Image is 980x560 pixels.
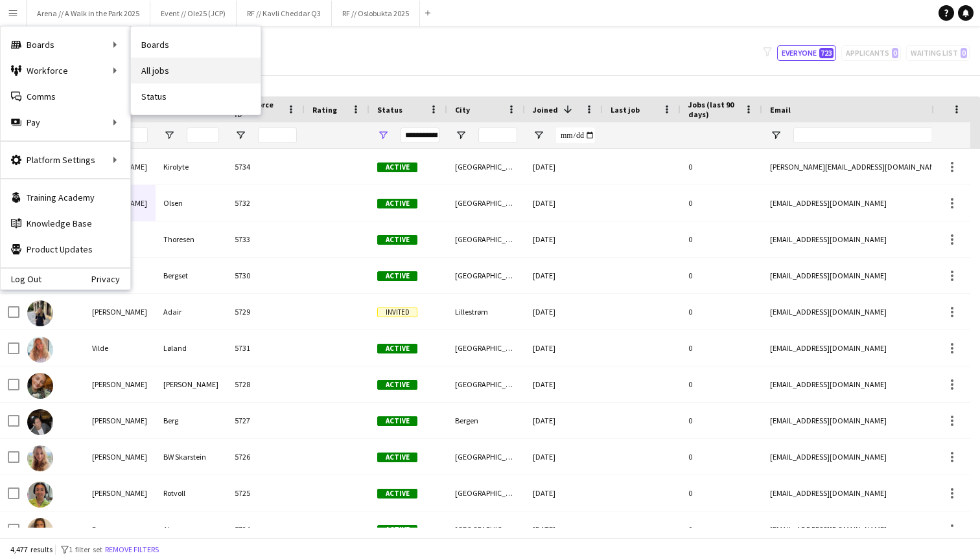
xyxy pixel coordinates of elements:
input: Last Name Filter Input [187,128,219,143]
span: Active [377,162,417,172]
span: Active [377,271,417,281]
div: 0 [681,330,762,366]
div: [PERSON_NAME] [84,403,156,438]
a: All jobs [131,58,261,84]
span: Jobs (last 90 days) [688,100,739,119]
div: [DATE] [525,475,603,511]
span: Active [377,380,417,390]
a: Training Academy [1,185,130,210]
img: Maria Rotvoll [27,482,53,508]
span: Active [377,344,417,353]
div: Bergset [156,258,227,293]
div: Løland [156,330,227,366]
div: Berg [156,403,227,438]
input: City Filter Input [478,128,517,143]
a: Log Out [1,274,41,284]
div: 0 [681,149,762,185]
div: [DATE] [525,511,603,547]
button: Open Filter Menu [235,129,246,141]
div: Boards [1,32,130,58]
div: 0 [681,511,762,547]
div: Rotvoll [156,475,227,511]
span: Joined [533,105,558,115]
div: 5725 [227,475,305,511]
div: 5733 [227,221,305,257]
div: 0 [681,439,762,475]
div: BW Skarstein [156,439,227,475]
div: Pay [1,109,130,135]
div: Branca [84,511,156,547]
div: [PERSON_NAME] [84,439,156,475]
div: 0 [681,366,762,402]
div: [GEOGRAPHIC_DATA] [447,185,525,221]
div: Kirolyte [156,149,227,185]
div: 0 [681,258,762,293]
input: Joined Filter Input [556,128,595,143]
div: [DATE] [525,149,603,185]
img: Lea Hope Adair [27,300,53,326]
button: RF // Oslobukta 2025 [332,1,420,26]
img: Andreas Parsa Berg [27,409,53,435]
button: Arena // A Walk in the Park 2025 [27,1,150,26]
div: Workforce [1,58,130,84]
a: Comms [1,84,130,109]
div: Vilde [84,330,156,366]
div: 5729 [227,294,305,330]
div: Adair [156,294,227,330]
div: [PERSON_NAME] [156,366,227,402]
div: [DATE] [525,439,603,475]
div: [DATE] [525,221,603,257]
div: 5728 [227,366,305,402]
div: Alm [156,511,227,547]
div: [DATE] [525,294,603,330]
button: Remove filters [102,543,161,557]
img: Vilde Løland [27,337,53,363]
span: Status [377,105,402,115]
span: City [455,105,470,115]
span: Rating [312,105,337,115]
div: 0 [681,294,762,330]
div: Lillestrøm [447,294,525,330]
a: Boards [131,32,261,58]
div: [PERSON_NAME] [84,294,156,330]
div: 0 [681,403,762,438]
div: [GEOGRAPHIC_DATA] [447,330,525,366]
span: 1 filter set [69,544,102,554]
input: First Name Filter Input [115,128,148,143]
span: Active [377,199,417,208]
span: Active [377,489,417,498]
input: Workforce ID Filter Input [258,128,297,143]
div: 5726 [227,439,305,475]
div: 0 [681,221,762,257]
div: 5730 [227,258,305,293]
div: 5731 [227,330,305,366]
div: [GEOGRAPHIC_DATA] [447,511,525,547]
div: [DATE] [525,330,603,366]
div: [PERSON_NAME] [84,475,156,511]
div: 5727 [227,403,305,438]
div: [GEOGRAPHIC_DATA] [447,439,525,475]
button: Open Filter Menu [770,129,782,141]
a: Privacy [91,274,130,284]
div: Platform Settings [1,147,130,173]
span: Email [770,105,791,115]
button: Open Filter Menu [377,129,389,141]
span: Active [377,525,417,535]
div: [GEOGRAPHIC_DATA] [447,366,525,402]
div: [DATE] [525,258,603,293]
div: [DATE] [525,366,603,402]
button: Open Filter Menu [533,129,544,141]
span: Active [377,235,417,245]
div: 5732 [227,185,305,221]
div: 5724 [227,511,305,547]
div: [PERSON_NAME] [84,366,156,402]
div: [GEOGRAPHIC_DATA] [447,475,525,511]
span: Active [377,453,417,462]
span: Invited [377,308,417,317]
div: [DATE] [525,185,603,221]
a: Status [131,84,261,109]
div: [GEOGRAPHIC_DATA] [447,258,525,293]
img: Branca Alm [27,518,53,544]
span: Last job [611,105,640,115]
button: Open Filter Menu [455,129,467,141]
